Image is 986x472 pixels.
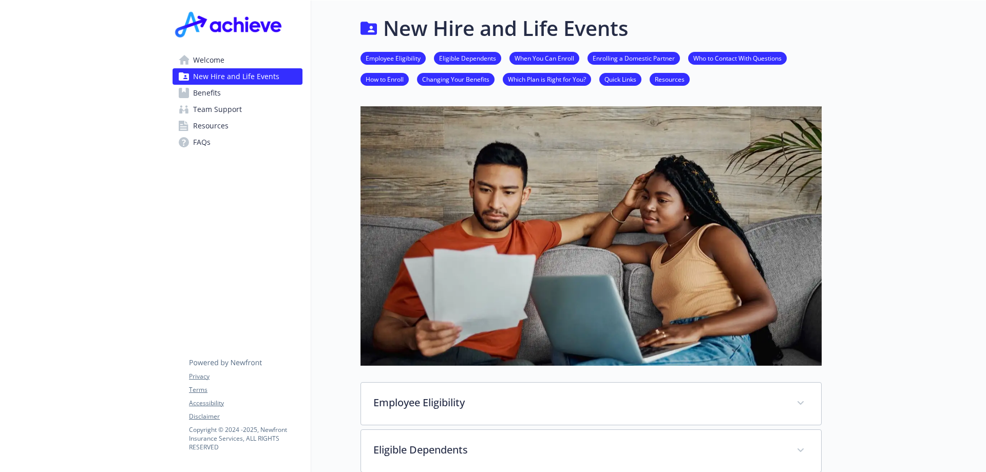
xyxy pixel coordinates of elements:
[361,383,821,425] div: Employee Eligibility
[417,74,495,84] a: Changing Your Benefits
[193,85,221,101] span: Benefits
[361,106,822,366] img: new hire page banner
[193,134,211,150] span: FAQs
[173,85,302,101] a: Benefits
[193,101,242,118] span: Team Support
[688,53,787,63] a: Who to Contact With Questions
[189,425,302,451] p: Copyright © 2024 - 2025 , Newfront Insurance Services, ALL RIGHTS RESERVED
[193,118,229,134] span: Resources
[503,74,591,84] a: Which Plan is Right for You?
[189,412,302,421] a: Disclaimer
[173,101,302,118] a: Team Support
[599,74,641,84] a: Quick Links
[173,68,302,85] a: New Hire and Life Events
[373,442,784,458] p: Eligible Dependents
[193,52,224,68] span: Welcome
[373,395,784,410] p: Employee Eligibility
[361,74,409,84] a: How to Enroll
[361,430,821,472] div: Eligible Dependents
[193,68,279,85] span: New Hire and Life Events
[173,118,302,134] a: Resources
[383,13,628,44] h1: New Hire and Life Events
[189,372,302,381] a: Privacy
[587,53,680,63] a: Enrolling a Domestic Partner
[361,53,426,63] a: Employee Eligibility
[509,53,579,63] a: When You Can Enroll
[189,399,302,408] a: Accessibility
[650,74,690,84] a: Resources
[173,134,302,150] a: FAQs
[434,53,501,63] a: Eligible Dependents
[173,52,302,68] a: Welcome
[189,385,302,394] a: Terms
